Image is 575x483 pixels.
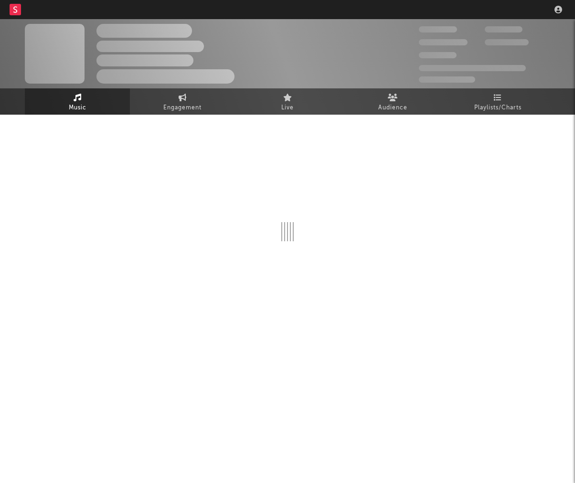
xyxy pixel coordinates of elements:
a: Playlists/Charts [445,88,550,115]
span: Music [69,102,86,114]
span: Playlists/Charts [474,102,522,114]
a: Music [25,88,130,115]
a: Live [235,88,340,115]
span: 100,000 [485,26,522,32]
span: 100,000 [419,52,457,58]
a: Audience [340,88,445,115]
span: Engagement [163,102,202,114]
span: 50,000,000 Monthly Listeners [419,65,526,71]
a: Engagement [130,88,235,115]
span: Audience [378,102,407,114]
span: 300,000 [419,26,457,32]
span: Live [281,102,294,114]
span: 50,000,000 [419,39,468,45]
span: 1,000,000 [485,39,529,45]
span: Jump Score: 85.0 [419,76,475,83]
